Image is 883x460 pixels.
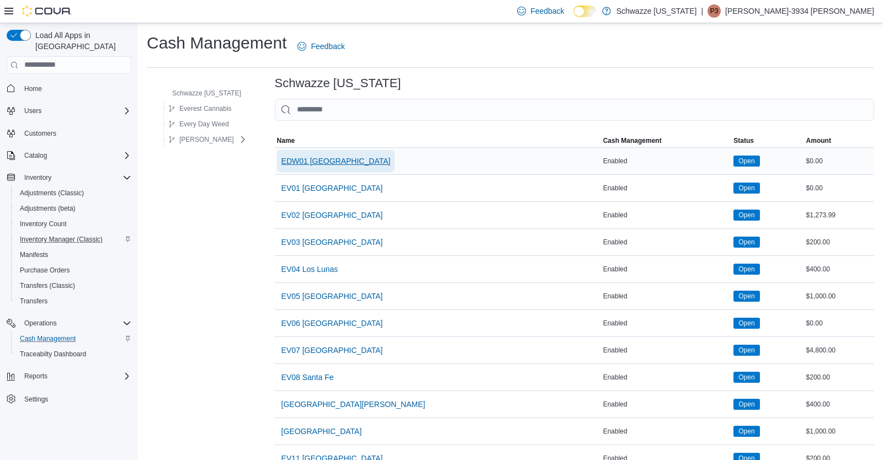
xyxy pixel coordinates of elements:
button: Operations [2,315,136,331]
span: EDW01 [GEOGRAPHIC_DATA] [281,156,391,167]
span: Open [733,237,759,248]
button: Cash Management [601,134,732,147]
span: Traceabilty Dashboard [15,347,131,361]
nav: Complex example [7,76,131,436]
div: $0.00 [804,154,874,168]
span: Cash Management [15,332,131,345]
p: | [701,4,703,18]
span: Operations [20,317,131,330]
button: Inventory Count [11,216,136,232]
span: Settings [24,395,48,404]
span: Inventory Count [15,217,131,231]
div: $0.00 [804,317,874,330]
button: Home [2,81,136,97]
button: Operations [20,317,61,330]
span: EV05 [GEOGRAPHIC_DATA] [281,291,383,302]
span: Open [738,183,754,193]
button: EV02 [GEOGRAPHIC_DATA] [277,204,387,226]
span: Open [738,264,754,274]
span: Adjustments (Classic) [15,186,131,200]
button: Catalog [20,149,51,162]
span: Manifests [15,248,131,261]
span: Purchase Orders [20,266,70,275]
div: Enabled [601,398,732,411]
div: Enabled [601,290,732,303]
a: Inventory Count [15,217,71,231]
span: Transfers [20,297,47,306]
span: Open [738,156,754,166]
span: Open [738,426,754,436]
button: Catalog [2,148,136,163]
span: Every Day Weed [179,120,229,129]
h3: Schwazze [US_STATE] [275,77,401,90]
span: EV04 Los Lunas [281,264,338,275]
div: $400.00 [804,263,874,276]
span: Traceabilty Dashboard [20,350,86,359]
span: Open [733,210,759,221]
span: Customers [24,129,56,138]
span: EV03 [GEOGRAPHIC_DATA] [281,237,383,248]
span: Reports [24,372,47,381]
button: Inventory Manager (Classic) [11,232,136,247]
span: Transfers (Classic) [15,279,131,292]
span: Open [738,318,754,328]
button: Traceabilty Dashboard [11,346,136,362]
a: Transfers [15,295,52,308]
h1: Cash Management [147,32,286,54]
span: Users [24,106,41,115]
div: Enabled [601,317,732,330]
span: Inventory Count [20,220,67,228]
span: Open [733,264,759,275]
div: Enabled [601,425,732,438]
span: Inventory [24,173,51,182]
span: Manifests [20,250,48,259]
button: EV08 Santa Fe [277,366,338,388]
span: EV06 [GEOGRAPHIC_DATA] [281,318,383,329]
span: [GEOGRAPHIC_DATA] [281,426,362,437]
span: Inventory [20,171,131,184]
span: Operations [24,319,57,328]
span: Transfers [15,295,131,308]
button: Customers [2,125,136,141]
button: Manifests [11,247,136,263]
div: $4,800.00 [804,344,874,357]
button: Inventory [2,170,136,185]
button: EV05 [GEOGRAPHIC_DATA] [277,285,387,307]
button: EV07 [GEOGRAPHIC_DATA] [277,339,387,361]
span: Customers [20,126,131,140]
img: Cova [22,6,72,17]
div: Enabled [601,371,732,384]
span: Settings [20,392,131,405]
span: Home [20,82,131,95]
span: Adjustments (beta) [15,202,131,215]
span: Open [738,399,754,409]
button: EV03 [GEOGRAPHIC_DATA] [277,231,387,253]
span: P3 [710,4,719,18]
a: Customers [20,127,61,140]
div: $200.00 [804,371,874,384]
span: Inventory Manager (Classic) [20,235,103,244]
button: Transfers (Classic) [11,278,136,293]
span: EV02 [GEOGRAPHIC_DATA] [281,210,383,221]
div: Enabled [601,263,732,276]
span: Transfers (Classic) [20,281,75,290]
span: Status [733,136,754,145]
span: Open [733,318,759,329]
span: [PERSON_NAME] [179,135,234,144]
button: Transfers [11,293,136,309]
a: Settings [20,393,52,406]
span: Open [733,156,759,167]
button: Name [275,134,601,147]
div: $1,000.00 [804,290,874,303]
button: Amount [804,134,874,147]
button: [GEOGRAPHIC_DATA] [277,420,366,442]
span: Open [733,345,759,356]
button: [PERSON_NAME] [164,133,238,146]
button: Inventory [20,171,56,184]
button: Reports [20,370,52,383]
span: [GEOGRAPHIC_DATA][PERSON_NAME] [281,399,425,410]
button: EV06 [GEOGRAPHIC_DATA] [277,312,387,334]
span: EV08 Santa Fe [281,372,334,383]
a: Adjustments (beta) [15,202,80,215]
span: Open [733,291,759,302]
